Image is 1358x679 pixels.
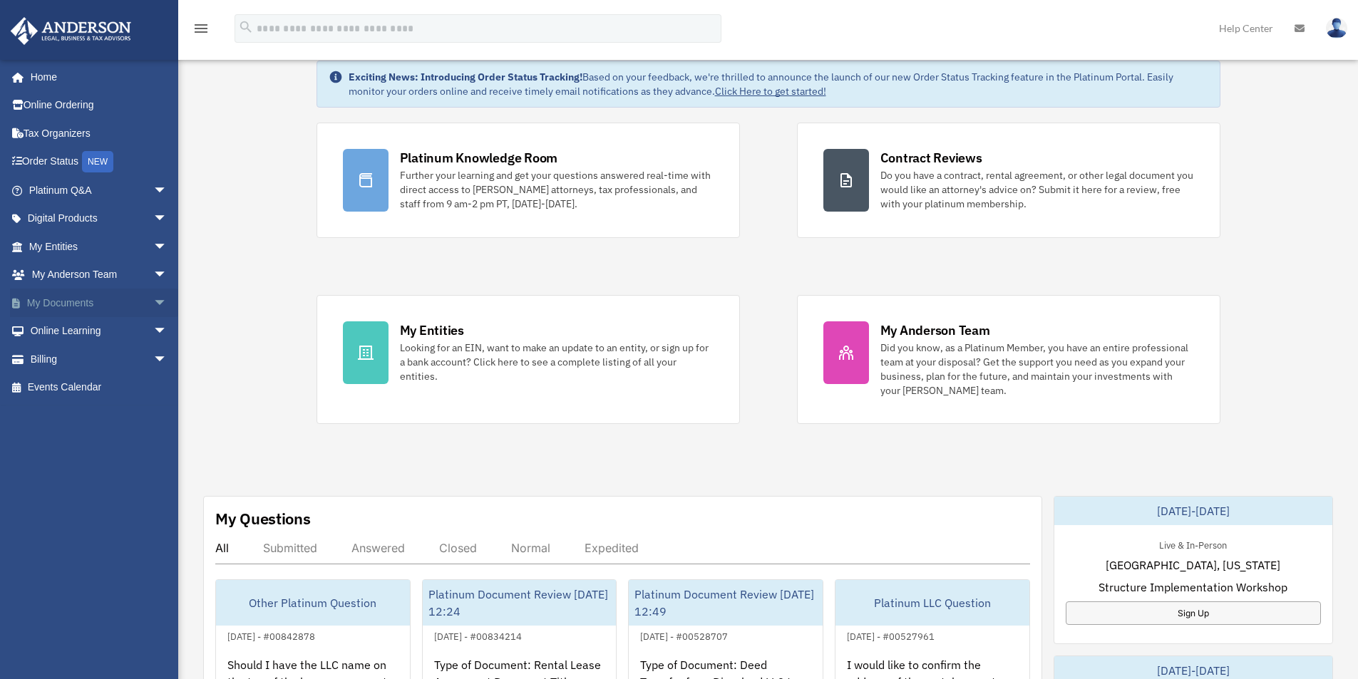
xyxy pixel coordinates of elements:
[585,541,639,555] div: Expedited
[880,321,990,339] div: My Anderson Team
[10,317,189,346] a: Online Learningarrow_drop_down
[10,147,189,177] a: Order StatusNEW
[400,149,558,167] div: Platinum Knowledge Room
[153,204,182,234] span: arrow_drop_down
[10,63,182,91] a: Home
[797,123,1220,238] a: Contract Reviews Do you have a contract, rental agreement, or other legal document you would like...
[215,541,229,555] div: All
[10,232,189,261] a: My Entitiesarrow_drop_down
[192,25,210,37] a: menu
[216,580,410,626] div: Other Platinum Question
[1066,601,1321,625] a: Sign Up
[349,71,582,83] strong: Exciting News: Introducing Order Status Tracking!
[153,289,182,318] span: arrow_drop_down
[351,541,405,555] div: Answered
[153,232,182,261] span: arrow_drop_down
[880,168,1194,211] div: Do you have a contract, rental agreement, or other legal document you would like an attorney's ad...
[880,149,982,167] div: Contract Reviews
[153,345,182,374] span: arrow_drop_down
[10,373,189,402] a: Events Calendar
[10,261,189,289] a: My Anderson Teamarrow_drop_down
[317,123,740,238] a: Platinum Knowledge Room Further your learning and get your questions answered real-time with dire...
[215,508,311,529] div: My Questions
[10,176,189,204] a: Platinum Q&Aarrow_drop_down
[6,17,135,45] img: Anderson Advisors Platinum Portal
[715,85,826,98] a: Click Here to get started!
[797,295,1220,424] a: My Anderson Team Did you know, as a Platinum Member, you have an entire professional team at your...
[10,91,189,120] a: Online Ordering
[216,628,326,643] div: [DATE] - #00842878
[880,341,1194,398] div: Did you know, as a Platinum Member, you have an entire professional team at your disposal? Get th...
[400,168,714,211] div: Further your learning and get your questions answered real-time with direct access to [PERSON_NAM...
[1326,18,1347,38] img: User Pic
[10,345,189,373] a: Billingarrow_drop_down
[1106,556,1280,574] span: [GEOGRAPHIC_DATA], [US_STATE]
[10,119,189,147] a: Tax Organizers
[349,70,1208,98] div: Based on your feedback, we're thrilled to announce the launch of our new Order Status Tracking fe...
[153,317,182,346] span: arrow_drop_down
[400,341,714,383] div: Looking for an EIN, want to make an update to an entity, or sign up for a bank account? Click her...
[153,261,182,290] span: arrow_drop_down
[629,628,739,643] div: [DATE] - #00528707
[317,295,740,424] a: My Entities Looking for an EIN, want to make an update to an entity, or sign up for a bank accoun...
[10,289,189,317] a: My Documentsarrow_drop_down
[263,541,317,555] div: Submitted
[10,204,189,233] a: Digital Productsarrow_drop_down
[1054,497,1332,525] div: [DATE]-[DATE]
[1148,537,1238,551] div: Live & In-Person
[835,580,1029,626] div: Platinum LLC Question
[835,628,946,643] div: [DATE] - #00527961
[439,541,477,555] div: Closed
[511,541,550,555] div: Normal
[629,580,823,626] div: Platinum Document Review [DATE] 12:49
[423,580,617,626] div: Platinum Document Review [DATE] 12:24
[153,176,182,205] span: arrow_drop_down
[192,20,210,37] i: menu
[400,321,464,339] div: My Entities
[1099,579,1287,596] span: Structure Implementation Workshop
[238,19,254,35] i: search
[82,151,113,172] div: NEW
[423,628,533,643] div: [DATE] - #00834214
